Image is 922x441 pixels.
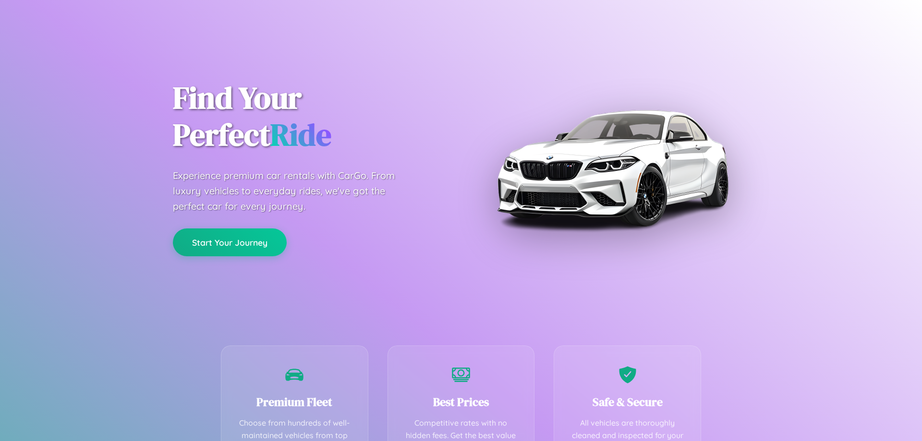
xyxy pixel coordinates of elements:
[173,80,447,154] h1: Find Your Perfect
[173,168,413,214] p: Experience premium car rentals with CarGo. From luxury vehicles to everyday rides, we've got the ...
[402,394,520,410] h3: Best Prices
[492,48,732,288] img: Premium BMW car rental vehicle
[569,394,686,410] h3: Safe & Secure
[236,394,353,410] h3: Premium Fleet
[270,114,331,155] span: Ride
[173,228,287,256] button: Start Your Journey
